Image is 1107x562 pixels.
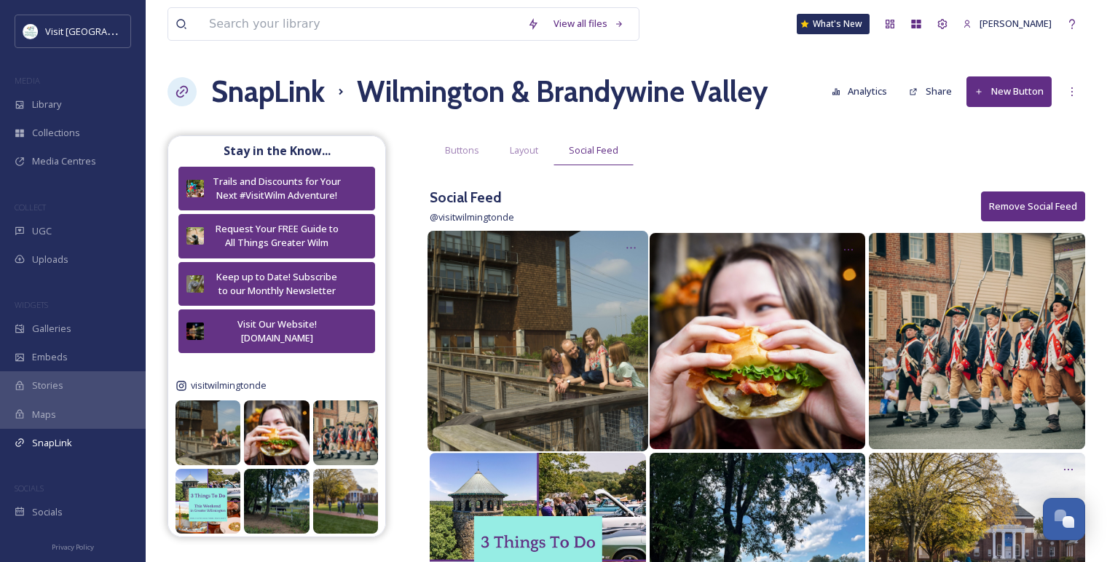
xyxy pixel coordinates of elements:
img: 1bf0e38b-ccec-425d-af1f-dfcde2abc6a7.jpg [186,227,204,245]
img: 6c42b9c3-62f2-402b-b7df-33d4e762fcb6.jpg [186,275,204,293]
h1: Wilmington & Brandywine Valley [357,70,768,114]
a: Analytics [824,77,902,106]
span: visitwilmingtonde [191,379,267,392]
button: New Button [966,76,1052,106]
img: 542282325_18529772029000993_6371847611556729304_n.jpg [176,469,240,534]
span: SOCIALS [15,483,44,494]
span: Maps [32,408,56,421]
strong: Stay in the Know... [224,143,331,159]
span: COLLECT [15,202,46,213]
button: Trails and Discounts for Your Next #VisitWilm Adventure! [178,167,375,210]
span: Media Centres [32,154,96,168]
span: Embeds [32,350,68,364]
button: Share [902,77,959,106]
img: ed3e2b75-64b4-4d1f-a103-2c0247917f6b.jpg [186,180,204,197]
span: MEDIA [15,75,40,86]
span: Stories [32,379,63,392]
span: Visit [GEOGRAPHIC_DATA] [45,24,158,38]
img: 543812527_18530628424000993_5780019945300124425_n.jpg [428,231,648,451]
span: Library [32,98,61,111]
img: 542409804_18530282179000993_2498674673252095727_n.jpg [650,233,866,449]
span: WIDGETS [15,299,48,310]
img: 542409804_18530282179000993_2498674673252095727_n.jpg [244,400,309,465]
button: Visit Our Website! [DOMAIN_NAME] [178,309,375,353]
span: SnapLink [32,436,72,450]
span: Buttons [445,143,479,157]
span: Layout [510,143,538,157]
span: [PERSON_NAME] [980,17,1052,30]
h3: Social Feed [430,187,514,208]
img: 542934579_18529937872000993_3106209526666660135_n.jpg [313,400,378,465]
img: download%20%281%29.jpeg [23,24,38,39]
span: Collections [32,126,80,140]
a: [PERSON_NAME] [956,9,1059,38]
span: Privacy Policy [52,542,94,552]
div: Keep up to Date! Subscribe to our Monthly Newsletter [211,270,342,298]
button: Keep up to Date! Subscribe to our Monthly Newsletter [178,262,375,306]
a: View all files [546,9,631,38]
span: Social Feed [569,143,618,157]
img: 539061104_18527557684000993_8210508275989173511_n.jpg [313,469,378,534]
div: Trails and Discounts for Your Next #VisitWilm Adventure! [211,175,342,202]
div: Visit Our Website! [DOMAIN_NAME] [211,317,342,345]
button: Analytics [824,77,895,106]
img: 542934579_18529937872000993_3106209526666660135_n.jpg [869,233,1085,449]
span: Galleries [32,322,71,336]
a: Privacy Policy [52,537,94,555]
button: Remove Social Feed [981,191,1085,221]
span: @ visitwilmingtonde [430,210,514,223]
div: Request Your FREE Guide to All Things Greater Wilm [211,222,342,250]
span: UGC [32,224,52,238]
a: SnapLink [211,70,325,114]
span: Uploads [32,253,68,266]
img: 540026838_18528247909000993_3968483415405910474_n.jpg [244,469,309,534]
img: 543812527_18530628424000993_5780019945300124425_n.jpg [176,400,240,465]
button: Request Your FREE Guide to All Things Greater Wilm [178,214,375,258]
a: What's New [797,14,870,34]
span: Socials [32,505,63,519]
img: c5ba3ad9-9d90-4632-9c57-be88896ac92e.jpg [186,322,204,340]
input: Search your library [202,8,520,40]
button: Open Chat [1043,498,1085,540]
